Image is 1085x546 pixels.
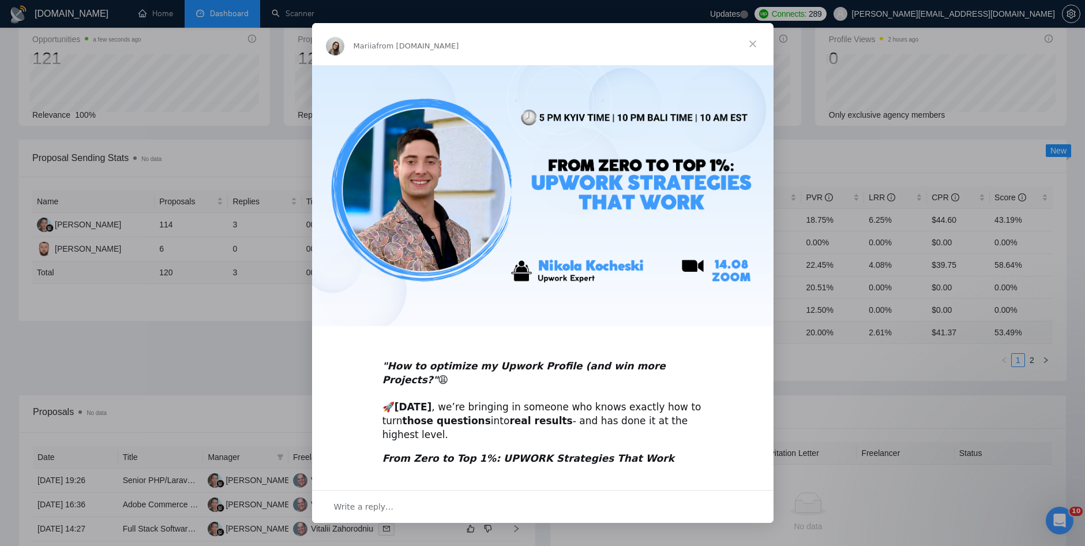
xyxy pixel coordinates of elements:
i: "How to optimize my Upwork Profile (and win more Projects?" [382,360,666,386]
span: Mariia [354,42,377,50]
div: 🚀 , we’re bringing in someone who knows exactly how to turn into - and has done it at the highest... [382,346,703,442]
b: real results [509,415,572,427]
span: Write a reply… [334,499,394,514]
b: [PERSON_NAME] [429,480,520,491]
span: from [DOMAIN_NAME] [376,42,459,50]
div: Speaker: #1 Ranked Upwork Expert, helping agencies & freelancers land jobs with ease. [382,452,703,507]
i: – [425,480,524,491]
img: Profile image for Mariia [326,37,344,55]
i: From Zero to Top 1%: UPWORK Strategies That Work [382,452,674,464]
div: Open conversation and reply [312,490,774,523]
b: those questions [403,415,491,427]
b: [DATE] [395,401,432,413]
b: 😩 [382,360,666,386]
span: Close [732,23,774,65]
